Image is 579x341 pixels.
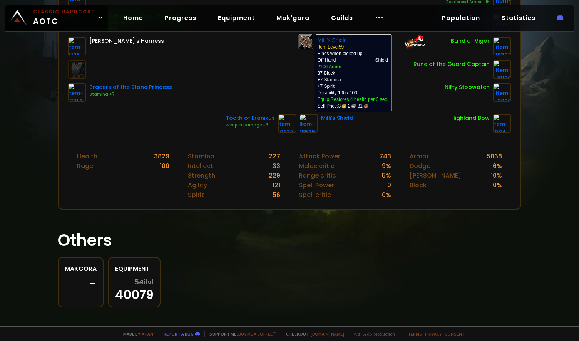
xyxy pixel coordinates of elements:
span: 2 [348,103,356,109]
div: 10 % [491,171,502,180]
div: 40079 [115,278,154,301]
span: Equip: [318,97,388,102]
span: Checkout [281,331,344,337]
div: [PERSON_NAME]'s Harness [89,37,164,45]
div: Range critic [299,171,336,180]
a: Mak'gora [270,10,316,26]
span: Item Level 59 [318,44,344,50]
div: Makgora [65,264,97,274]
div: 33 [273,161,280,171]
div: 229 [269,171,280,180]
div: Rune of the Guard Captain [413,60,490,68]
a: Statistics [495,10,542,26]
span: 2106 Armor [318,64,341,69]
div: Intellect [188,161,213,171]
div: Nifty Stopwatch [445,83,490,91]
img: item-18302 [493,37,511,55]
img: item-18535 [300,114,318,133]
div: Block [410,180,427,190]
div: 743 [379,151,391,161]
div: Spell critic [299,190,331,200]
div: Sell Price: [318,103,388,109]
a: Privacy [425,331,442,337]
div: Agility [188,180,207,190]
img: item-17714 [68,83,86,102]
div: Rage [77,161,93,171]
td: Binds when picked up 37 Block Durability 100 / 100 [318,37,388,96]
a: Equipment [212,10,261,26]
span: v. d752d5 - production [349,331,395,337]
div: Bracers of the Stone Princess [89,83,172,91]
div: Spell Power [299,180,334,190]
span: 31 [358,103,368,109]
div: 56 [273,190,280,200]
div: 5868 [487,151,502,161]
span: AOTC [33,8,95,27]
div: Equipment [115,264,154,274]
img: item-10837 [278,114,296,133]
small: Classic Hardcore [33,8,95,15]
img: item-6125 [68,37,86,55]
div: 6 % [493,161,502,171]
span: Shield [375,57,388,63]
h1: Others [58,228,521,252]
div: - [65,278,97,290]
div: 3829 [154,151,169,161]
td: Off Hand [318,57,344,64]
a: Progress [159,10,202,26]
a: Equipment54ilvl40079 [108,257,161,307]
div: 227 [269,151,280,161]
div: Dodge [410,161,430,171]
a: Restores 4 health per 5 sec. [331,97,388,102]
span: 54 ilvl [134,278,154,286]
div: Attack Power [299,151,340,161]
a: Makgora- [58,257,104,307]
div: Highland Bow [451,114,490,122]
div: 0 [387,180,391,190]
a: Report a bug [164,331,194,337]
span: Made by [119,331,153,337]
div: Melee critic [299,161,335,171]
a: [DOMAIN_NAME] [311,331,344,337]
div: Tooth of Eranikus [226,114,275,122]
a: Buy me a coffee [238,331,276,337]
div: Weapon Damage +3 [226,122,275,128]
div: Health [77,151,97,161]
b: Milli's Shield [318,37,347,43]
div: Spirit [188,190,204,200]
a: Guilds [325,10,359,26]
a: Classic HardcoreAOTC [5,5,108,31]
img: item-19114 [493,114,511,133]
a: a fan [142,331,153,337]
div: 9 % [382,161,391,171]
a: Consent [445,331,465,337]
div: Milli's Shield [321,114,353,122]
div: 10 % [491,180,502,190]
span: 3 [338,103,347,109]
span: +7 Spirit [318,84,335,89]
img: item-19120 [493,60,511,79]
div: 121 [273,180,280,190]
div: Stamina [188,151,214,161]
a: Home [117,10,149,26]
div: 5 % [382,171,391,180]
div: Band of Vigor [451,37,490,45]
img: item-2820 [493,83,511,102]
div: Armor [410,151,429,161]
a: Terms [408,331,422,337]
div: 100 [160,161,169,171]
div: 0 % [382,190,391,200]
a: Population [436,10,486,26]
div: Strength [188,171,215,180]
span: +7 Stamina [318,77,341,82]
div: Stamina +7 [89,91,172,97]
div: [PERSON_NAME] [410,171,461,180]
span: Support me, [204,331,276,337]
